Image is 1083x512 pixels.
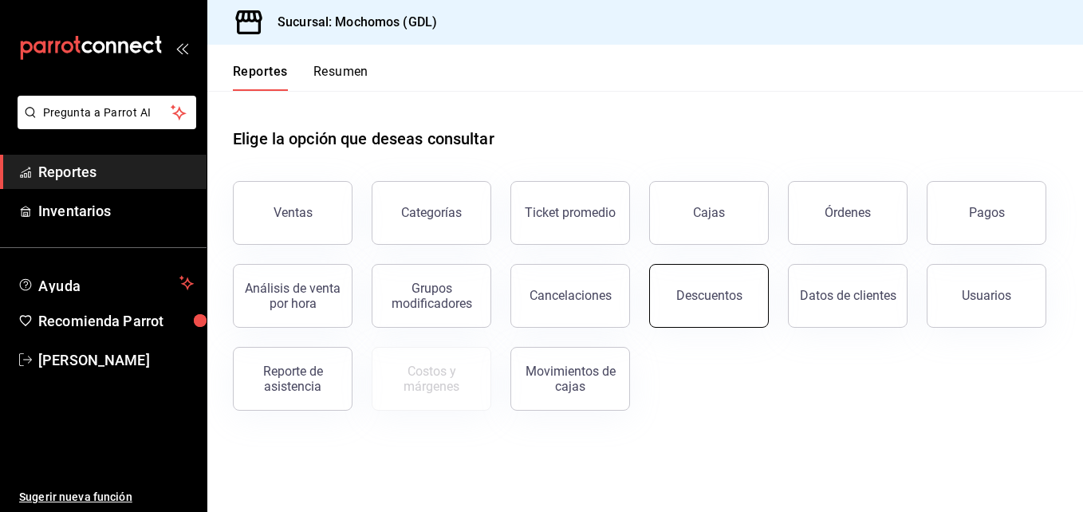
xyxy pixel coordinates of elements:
div: Análisis de venta por hora [243,281,342,311]
h3: Sucursal: Mochomos (GDL) [265,13,437,32]
button: Análisis de venta por hora [233,264,352,328]
button: Datos de clientes [788,264,908,328]
div: Descuentos [676,288,742,303]
div: Movimientos de cajas [521,364,620,394]
div: Categorías [401,205,462,220]
button: Reportes [233,64,288,91]
span: Reportes [38,161,194,183]
div: Usuarios [962,288,1011,303]
button: Grupos modificadores [372,264,491,328]
span: [PERSON_NAME] [38,349,194,371]
span: Pregunta a Parrot AI [43,104,171,121]
button: Contrata inventarios para ver este reporte [372,347,491,411]
div: Cajas [693,203,726,223]
button: Órdenes [788,181,908,245]
span: Recomienda Parrot [38,310,194,332]
a: Pregunta a Parrot AI [11,116,196,132]
div: Datos de clientes [800,288,896,303]
button: Cancelaciones [510,264,630,328]
button: Ticket promedio [510,181,630,245]
div: Órdenes [825,205,871,220]
div: Grupos modificadores [382,281,481,311]
div: Cancelaciones [530,288,612,303]
div: Pagos [969,205,1005,220]
div: Ventas [274,205,313,220]
button: Ventas [233,181,352,245]
span: Inventarios [38,200,194,222]
a: Cajas [649,181,769,245]
button: Resumen [313,64,368,91]
button: Reporte de asistencia [233,347,352,411]
div: Ticket promedio [525,205,616,220]
div: navigation tabs [233,64,368,91]
button: Categorías [372,181,491,245]
button: Descuentos [649,264,769,328]
button: Movimientos de cajas [510,347,630,411]
span: Ayuda [38,274,173,293]
button: Usuarios [927,264,1046,328]
div: Costos y márgenes [382,364,481,394]
h1: Elige la opción que deseas consultar [233,127,494,151]
button: Pregunta a Parrot AI [18,96,196,129]
div: Reporte de asistencia [243,364,342,394]
span: Sugerir nueva función [19,489,194,506]
button: open_drawer_menu [175,41,188,54]
button: Pagos [927,181,1046,245]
